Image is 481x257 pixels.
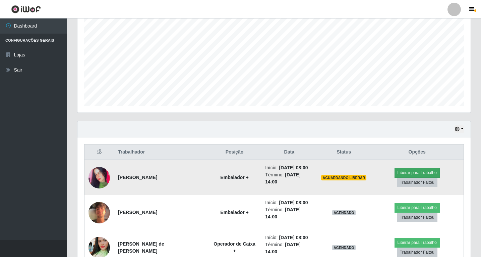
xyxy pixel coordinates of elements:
time: [DATE] 08:00 [279,165,308,170]
strong: [PERSON_NAME] [118,210,157,215]
time: [DATE] 08:00 [279,200,308,205]
strong: Embalador + [220,175,248,180]
button: Trabalhador Faltou [397,248,437,257]
strong: Embalador + [220,210,248,215]
button: Liberar para Trabalho [395,168,440,177]
strong: [PERSON_NAME] de [PERSON_NAME] [118,241,164,254]
img: CoreUI Logo [11,5,41,13]
button: Liberar para Trabalho [395,203,440,212]
button: Trabalhador Faltou [397,178,437,187]
li: Término: [265,171,313,185]
th: Posição [208,144,261,160]
li: Início: [265,234,313,241]
th: Status [317,144,370,160]
th: Trabalhador [114,144,208,160]
img: 1744825649896.jpeg [88,198,110,227]
strong: [PERSON_NAME] [118,175,157,180]
li: Término: [265,206,313,220]
th: Opções [370,144,464,160]
img: 1692880497314.jpeg [88,154,110,201]
strong: Operador de Caixa + [214,241,255,254]
li: Início: [265,199,313,206]
li: Início: [265,164,313,171]
button: Trabalhador Faltou [397,213,437,222]
span: AGENDADO [332,245,356,250]
time: [DATE] 08:00 [279,235,308,240]
th: Data [261,144,317,160]
li: Término: [265,241,313,255]
button: Liberar para Trabalho [395,238,440,247]
span: AGUARDANDO LIBERAR [321,175,366,180]
span: AGENDADO [332,210,356,215]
